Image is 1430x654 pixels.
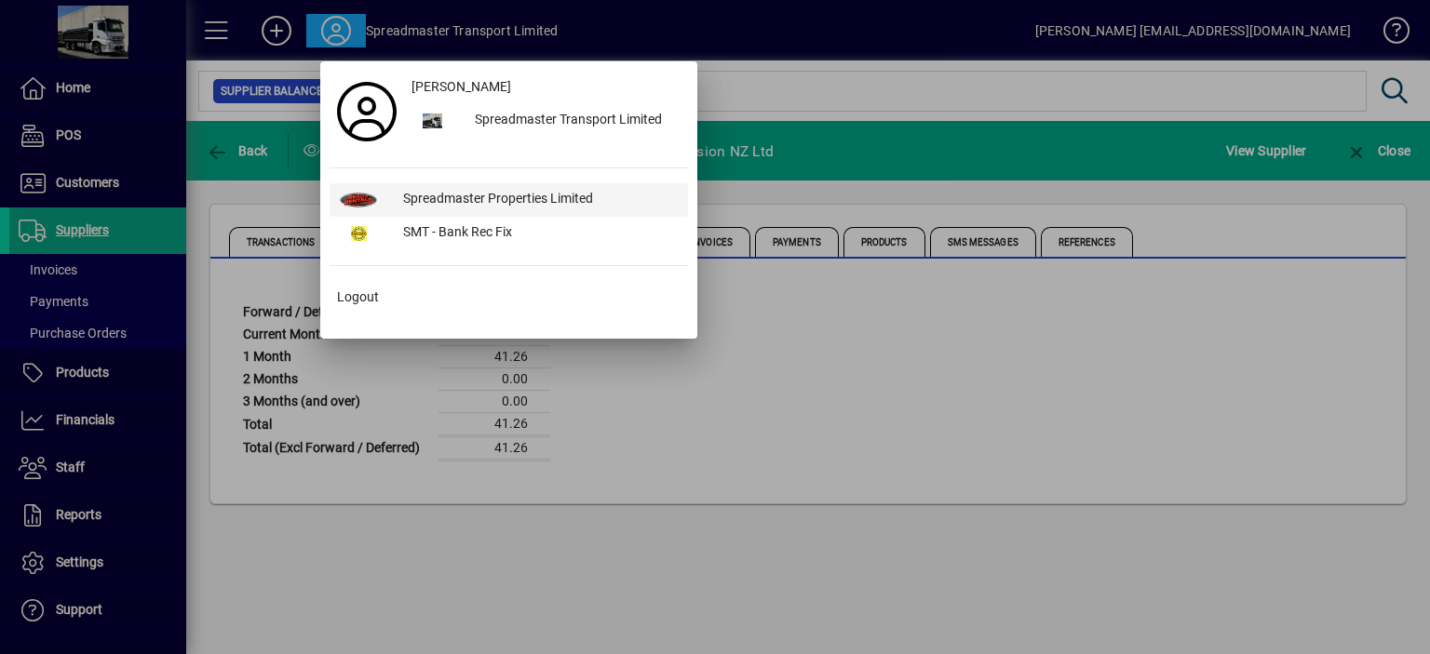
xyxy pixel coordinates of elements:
button: SMT - Bank Rec Fix [330,217,688,250]
button: Logout [330,281,688,314]
span: Logout [337,287,379,307]
div: SMT - Bank Rec Fix [388,217,688,250]
button: Spreadmaster Properties Limited [330,183,688,217]
button: Spreadmaster Transport Limited [404,104,688,138]
a: Profile [330,95,404,128]
span: [PERSON_NAME] [411,77,511,97]
div: Spreadmaster Properties Limited [388,183,688,217]
div: Spreadmaster Transport Limited [460,104,688,138]
a: [PERSON_NAME] [404,71,688,104]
